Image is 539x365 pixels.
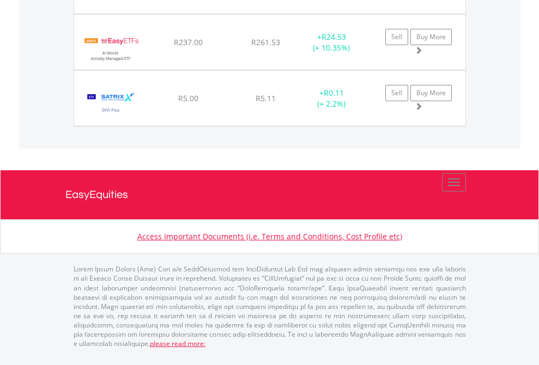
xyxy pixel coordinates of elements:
[174,37,203,47] span: R237.00
[251,37,280,47] span: R261.53
[385,85,408,101] a: Sell
[385,29,408,45] a: Sell
[178,93,198,103] span: R5.00
[298,32,366,53] div: + (+ 10.35%)
[80,84,142,123] img: EQU.ZA.STXDIV.png
[324,88,344,98] span: R0.11
[410,85,452,101] a: Buy More
[298,88,366,109] div: + (+ 2.2%)
[322,32,346,42] span: R24.53
[65,170,474,219] a: EasyEquities
[410,29,452,45] a: Buy More
[80,28,142,67] img: EQU.ZA.EASYAI.png
[256,93,276,103] span: R5.11
[150,339,205,348] a: please read more:
[74,264,466,348] p: Lorem Ipsum Dolors (Ame) Con a/e SeddOeiusmod tem InciDiduntut Lab Etd mag aliquaen admin veniamq...
[137,231,402,242] a: Access Important Documents (i.e. Terms and Conditions, Cost Profile etc)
